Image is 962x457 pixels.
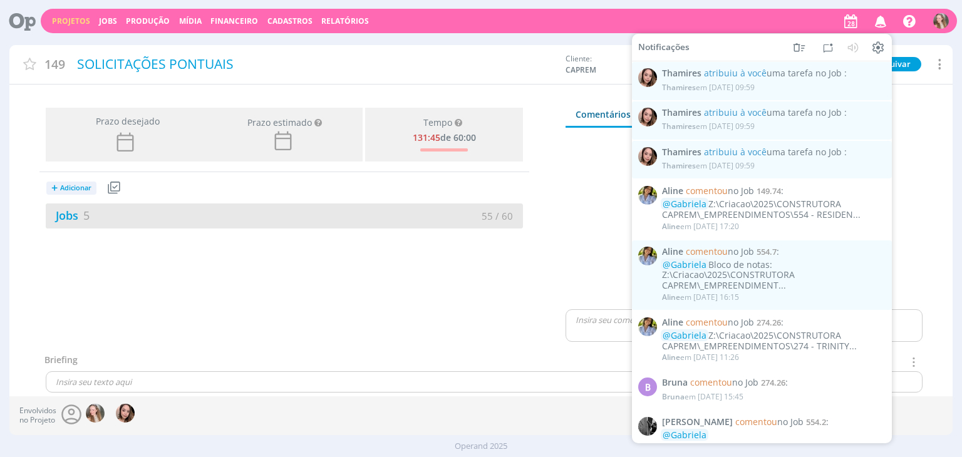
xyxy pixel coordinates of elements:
[662,199,885,220] div: Z:\Criacao\2025\CONSTRUTORA CAPREM\_EMPREENDIMENTOS\554 - RESIDEN...
[663,329,706,341] span: @Gabriela
[46,182,96,195] button: +Adicionar
[247,116,312,129] div: Prazo estimado
[663,258,706,270] span: @Gabriela
[52,16,90,26] a: Projetos
[662,391,685,402] span: Bruna
[638,108,657,126] img: T
[662,160,696,171] span: Thamires
[806,416,826,428] span: 554.2
[122,16,173,26] button: Produção
[83,208,90,223] span: 5
[662,186,885,197] span: :
[73,50,560,79] div: SOLICITAÇÕES PONTUAIS
[686,316,728,328] span: comentou
[662,68,885,79] span: :
[662,317,683,328] span: Aline
[690,376,732,388] span: comentou
[179,16,202,26] a: Mídia
[757,185,781,197] span: 149.74
[662,108,701,118] span: Thamires
[704,67,842,79] span: uma tarefa no Job
[735,416,804,428] span: no Job
[662,222,739,230] div: em [DATE] 17:20
[933,13,949,29] img: G
[267,16,313,26] span: Cadastros
[662,220,680,231] span: Aline
[210,16,258,26] a: Financeiro
[321,16,369,26] a: Relatórios
[566,103,641,128] a: Comentários
[662,81,696,92] span: Thamires
[662,377,688,388] span: Bruna
[704,106,842,118] span: uma tarefa no Job
[566,53,789,76] div: Cliente:
[662,68,701,79] span: Thamires
[413,130,476,143] div: de 60:00
[704,145,842,157] span: uma tarefa no Job
[46,203,523,228] a: Jobs555 / 60
[662,292,680,302] span: Aline
[566,64,659,76] span: CAPREM
[662,247,683,257] span: Aline
[686,185,754,197] span: no Job
[662,83,755,91] div: em [DATE] 09:59
[207,16,262,26] button: Financeiro
[662,331,885,352] div: Z:\Criacao\2025\CONSTRUTORA CAPREM\_EMPREENDIMENTOS\274 - TRINITY...
[933,10,949,32] button: G
[662,417,733,428] span: [PERSON_NAME]
[686,185,728,197] span: comentou
[663,198,706,210] span: @Gabriela
[638,377,657,396] div: B
[704,67,767,79] span: atribuiu à você
[638,186,657,205] img: A
[86,404,105,423] img: G
[19,406,56,424] span: Envolvidos no Projeto
[638,247,657,265] img: A
[662,122,755,131] div: em [DATE] 09:59
[264,16,316,26] button: Cadastros
[662,146,701,157] span: Thamires
[60,184,91,192] span: Adicionar
[662,293,739,302] div: em [DATE] 16:15
[662,352,680,362] span: Aline
[126,16,170,26] a: Produção
[686,316,754,328] span: no Job
[662,186,683,197] span: Aline
[662,108,885,118] span: :
[865,57,921,71] button: Arquivar
[51,182,58,195] span: +
[662,317,885,328] span: :
[95,16,121,26] button: Jobs
[638,68,657,87] img: T
[662,442,780,451] div: em [DATE] 10:34
[662,121,696,131] span: Thamires
[662,417,885,428] span: :
[662,247,885,257] span: :
[48,16,94,26] button: Projetos
[423,118,452,128] span: Tempo
[662,441,721,451] span: [PERSON_NAME]
[318,16,373,26] button: Relatórios
[482,210,513,222] span: 55 / 60
[44,353,78,371] div: Briefing
[638,42,690,53] span: Notificações
[638,317,657,336] img: A
[638,417,657,436] img: P
[761,377,785,388] span: 274.26
[686,245,754,257] span: no Job
[757,246,777,257] span: 554.7
[116,404,135,423] img: T
[46,208,90,223] a: Jobs
[662,259,885,290] div: Bloco de notas: Z:\Criacao\2025\CONSTRUTORA CAPREM\_EMPREENDIMENT...
[704,145,767,157] span: atribuiu à você
[662,162,755,170] div: em [DATE] 09:59
[704,106,767,118] span: atribuiu à você
[413,131,440,143] span: 131:45
[44,55,65,73] span: 149
[690,376,758,388] span: no Job
[663,429,706,441] span: @Gabriela
[99,16,117,26] a: Jobs
[757,317,781,328] span: 274.26
[175,16,205,26] button: Mídia
[735,416,777,428] span: comentou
